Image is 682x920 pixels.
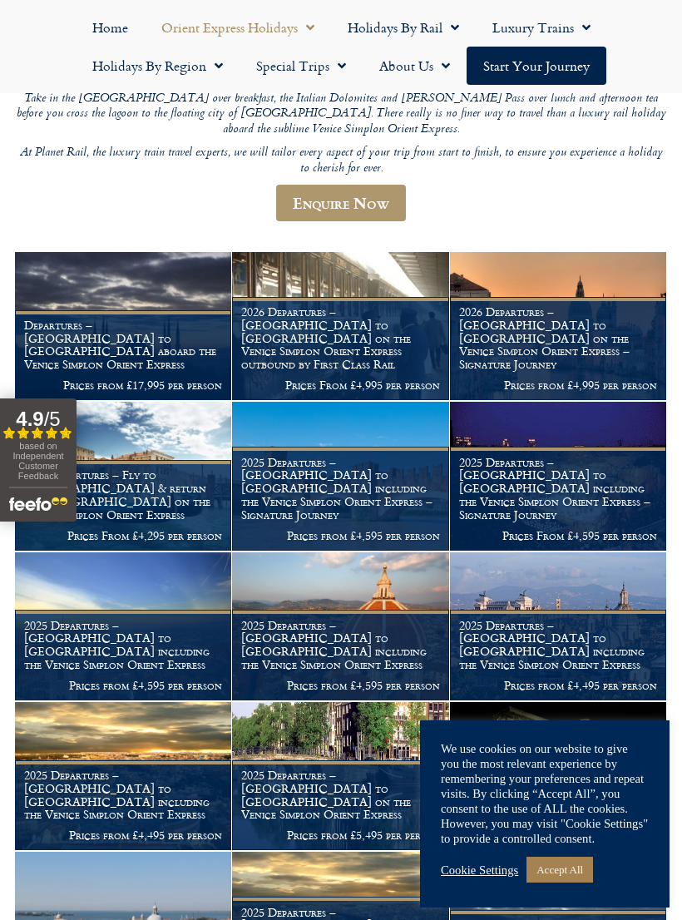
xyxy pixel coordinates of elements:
[276,185,406,221] a: Enquire Now
[363,47,467,85] a: About Us
[15,146,667,176] p: At Planet Rail, the luxury train travel experts, we will tailor every aspect of your trip from st...
[441,741,649,846] div: We use cookies on our website to give you the most relevant experience by remembering your prefer...
[476,8,607,47] a: Luxury Trains
[232,402,449,551] a: 2025 Departures – [GEOGRAPHIC_DATA] to [GEOGRAPHIC_DATA] including the Venice Simplon Orient Expr...
[15,702,232,851] a: 2025 Departures – [GEOGRAPHIC_DATA] to [GEOGRAPHIC_DATA] including the Venice Simplon Orient Expr...
[241,378,439,392] p: Prices From £4,995 per person
[24,679,222,692] p: Prices from £4,595 per person
[467,47,606,85] a: Start your Journey
[15,552,232,701] a: 2025 Departures – [GEOGRAPHIC_DATA] to [GEOGRAPHIC_DATA] including the Venice Simplon Orient Expr...
[241,828,439,842] p: Prices from £5,495 per person
[240,47,363,85] a: Special Trips
[459,619,657,671] h1: 2025 Departures – [GEOGRAPHIC_DATA] to [GEOGRAPHIC_DATA] including the Venice Simplon Orient Express
[241,529,439,542] p: Prices from £4,595 per person
[450,252,667,401] a: 2026 Departures – [GEOGRAPHIC_DATA] to [GEOGRAPHIC_DATA] on the Venice Simplon Orient Express – S...
[145,8,331,47] a: Orient Express Holidays
[450,552,667,701] a: 2025 Departures – [GEOGRAPHIC_DATA] to [GEOGRAPHIC_DATA] including the Venice Simplon Orient Expr...
[241,679,439,692] p: Prices from £4,595 per person
[232,552,449,701] a: 2025 Departures – [GEOGRAPHIC_DATA] to [GEOGRAPHIC_DATA] including the Venice Simplon Orient Expr...
[241,769,439,821] h1: 2025 Departures – [GEOGRAPHIC_DATA] to [GEOGRAPHIC_DATA] on the Venice Simplon Orient Express
[76,47,240,85] a: Holidays by Region
[331,8,476,47] a: Holidays by Rail
[459,679,657,692] p: Prices from £4,495 per person
[24,319,222,371] h1: Departures – [GEOGRAPHIC_DATA] to [GEOGRAPHIC_DATA] aboard the Venice Simplon Orient Express
[24,378,222,392] p: Prices from £17,995 per person
[15,76,667,138] p: As day breaks you awake to ever-changing views as you travel through [GEOGRAPHIC_DATA] towards [G...
[450,702,667,851] a: 2025 Departures – [GEOGRAPHIC_DATA] to [GEOGRAPHIC_DATA] including the Venice Simplon Orient Expr...
[24,828,222,842] p: Prices from £4,495 per person
[459,305,657,371] h1: 2026 Departures – [GEOGRAPHIC_DATA] to [GEOGRAPHIC_DATA] on the Venice Simplon Orient Express – S...
[459,378,657,392] p: Prices from £4,995 per person
[24,769,222,821] h1: 2025 Departures – [GEOGRAPHIC_DATA] to [GEOGRAPHIC_DATA] including the Venice Simplon Orient Express
[24,619,222,671] h1: 2025 Departures – [GEOGRAPHIC_DATA] to [GEOGRAPHIC_DATA] including the Venice Simplon Orient Express
[15,402,231,550] img: venice aboard the Orient Express
[241,619,439,671] h1: 2025 Departures – [GEOGRAPHIC_DATA] to [GEOGRAPHIC_DATA] including the Venice Simplon Orient Express
[232,252,449,401] a: 2026 Departures – [GEOGRAPHIC_DATA] to [GEOGRAPHIC_DATA] on the Venice Simplon Orient Express out...
[241,456,439,522] h1: 2025 Departures – [GEOGRAPHIC_DATA] to [GEOGRAPHIC_DATA] including the Venice Simplon Orient Expr...
[441,863,518,878] a: Cookie Settings
[24,468,222,521] h1: 2025 Departures – Fly to [GEOGRAPHIC_DATA] & return to [GEOGRAPHIC_DATA] on the Venice Simplon Or...
[76,8,145,47] a: Home
[459,456,657,522] h1: 2025 Departures – [GEOGRAPHIC_DATA] to [GEOGRAPHIC_DATA] including the Venice Simplon Orient Expr...
[526,857,593,883] a: Accept All
[241,305,439,371] h1: 2026 Departures – [GEOGRAPHIC_DATA] to [GEOGRAPHIC_DATA] on the Venice Simplon Orient Express out...
[8,8,674,85] nav: Menu
[15,402,232,551] a: 2025 Departures – Fly to [GEOGRAPHIC_DATA] & return to [GEOGRAPHIC_DATA] on the Venice Simplon Or...
[450,402,667,551] a: 2025 Departures – [GEOGRAPHIC_DATA] to [GEOGRAPHIC_DATA] including the Venice Simplon Orient Expr...
[459,529,657,542] p: Prices From £4,595 per person
[24,529,222,542] p: Prices From £4,295 per person
[15,252,232,401] a: Departures – [GEOGRAPHIC_DATA] to [GEOGRAPHIC_DATA] aboard the Venice Simplon Orient Express Pric...
[232,702,449,851] a: 2025 Departures – [GEOGRAPHIC_DATA] to [GEOGRAPHIC_DATA] on the Venice Simplon Orient Express Pri...
[450,252,666,400] img: Orient Express Special Venice compressed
